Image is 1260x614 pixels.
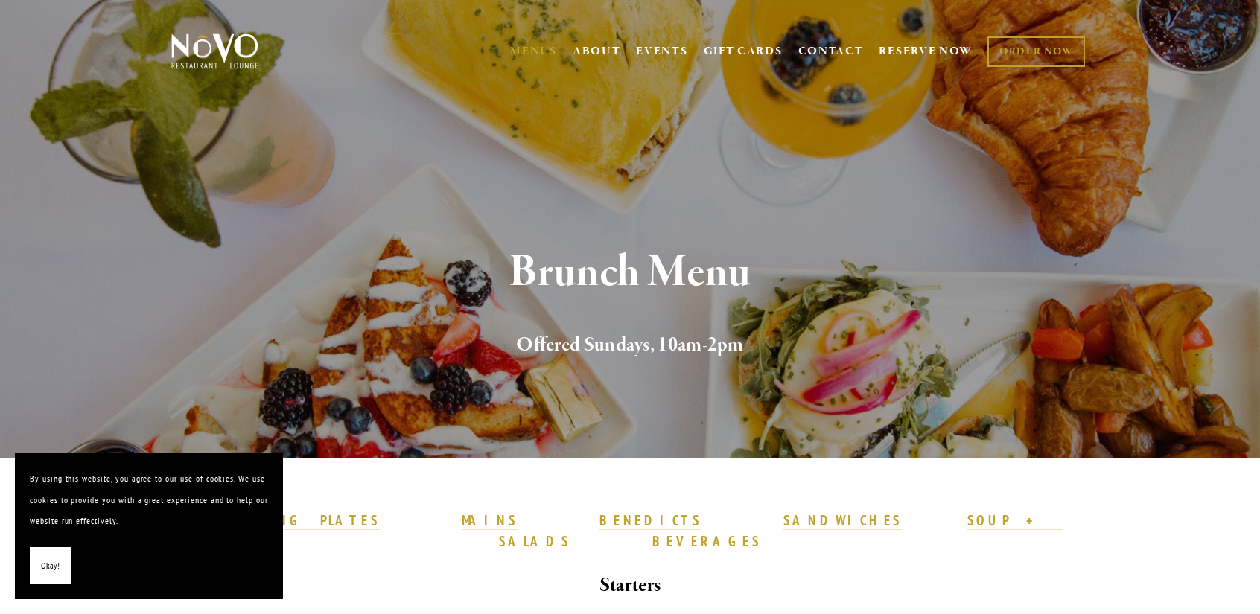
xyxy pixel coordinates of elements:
[652,532,761,551] a: BEVERAGES
[499,511,1063,551] a: SOUP + SALADS
[510,44,557,59] a: MENUS
[168,33,261,70] img: Novo Restaurant &amp; Lounge
[599,572,661,598] strong: Starters
[573,44,621,59] a: ABOUT
[798,37,864,65] a: CONTACT
[196,330,1064,361] h2: Offered Sundays, 10am-2pm
[30,468,268,532] p: By using this website, you agree to our use of cookies. We use cookies to provide you with a grea...
[462,511,518,531] a: MAINS
[636,44,687,59] a: EVENTS
[783,511,903,529] strong: SANDWICHES
[213,511,380,529] strong: SHARING PLATES
[783,511,903,531] a: SANDWICHES
[462,511,518,529] strong: MAINS
[652,532,761,550] strong: BEVERAGES
[599,511,702,531] a: BENEDICTS
[213,511,380,531] a: SHARING PLATES
[704,37,783,65] a: GIFT CARDS
[196,249,1064,297] h1: Brunch Menu
[599,511,702,529] strong: BENEDICTS
[879,37,973,65] a: RESERVE NOW
[30,547,71,585] button: Okay!
[41,555,60,577] span: Okay!
[15,453,283,599] section: Cookie banner
[987,36,1085,67] a: ORDER NOW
